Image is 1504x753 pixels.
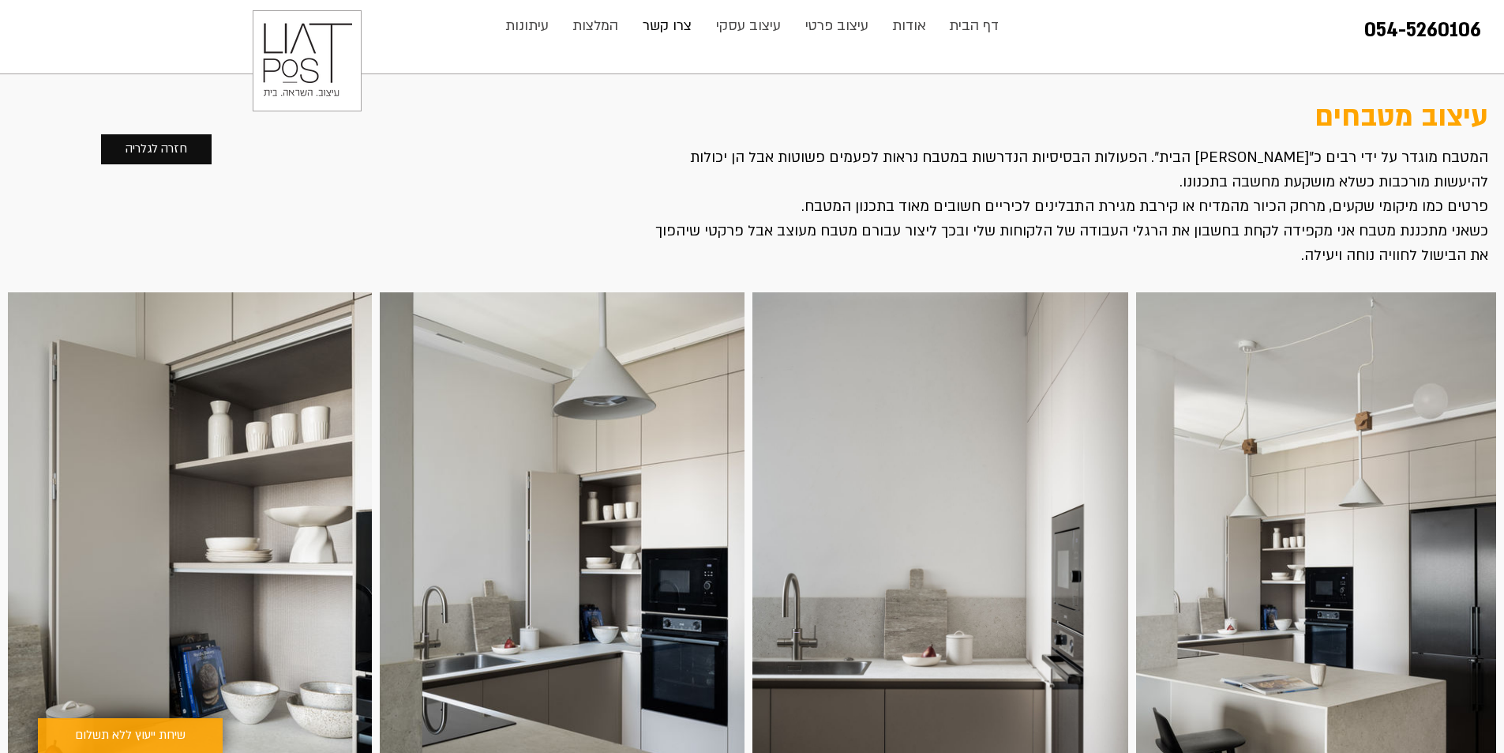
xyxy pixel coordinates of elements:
a: עיצוב עסקי [704,10,793,42]
a: 054-5260106 [1364,17,1481,43]
span: חזרה לגלריה [126,140,187,159]
p: צרו קשר [635,10,699,42]
a: המלצות [561,10,631,42]
span: המטבח מוגדר על ידי רבים כ"[PERSON_NAME] הבית". הפעולות הבסיסיות הנדרשות במטבח נראות לפעמים פשוטות... [690,148,1488,192]
p: עיתונות [497,10,557,42]
a: צרו קשר [631,10,704,42]
span: כשאני מתכננת מטבח אני מקפידה לקחת בחשבון את הרגלי העבודה של הלקוחות שלי ובכך ליצור עבורם מטבח מעו... [655,221,1488,265]
a: חזרה לגלריה [100,134,212,165]
p: עיצוב פרטי [797,10,876,42]
a: אודות [881,10,938,42]
p: דף הבית [941,10,1007,42]
p: אודות [884,10,934,42]
p: עיצוב עסקי [708,10,789,42]
h1: עיצוב מטבחים [907,94,1488,141]
span: שיחת ייעוץ ללא תשלום [75,726,186,745]
a: עיתונות [493,10,561,42]
span: פרטים כמו מיקומי שקעים, מרחק הכיור מהמדיח או קירבת מגירת התבלינים לכיריים חשובים מאוד בתכנון המטבח. [801,197,1488,216]
nav: אתר [493,10,1011,42]
a: עיצוב פרטי [793,10,881,42]
a: דף הבית [938,10,1011,42]
a: שיחת ייעוץ ללא תשלום [38,718,223,753]
p: המלצות [564,10,626,42]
